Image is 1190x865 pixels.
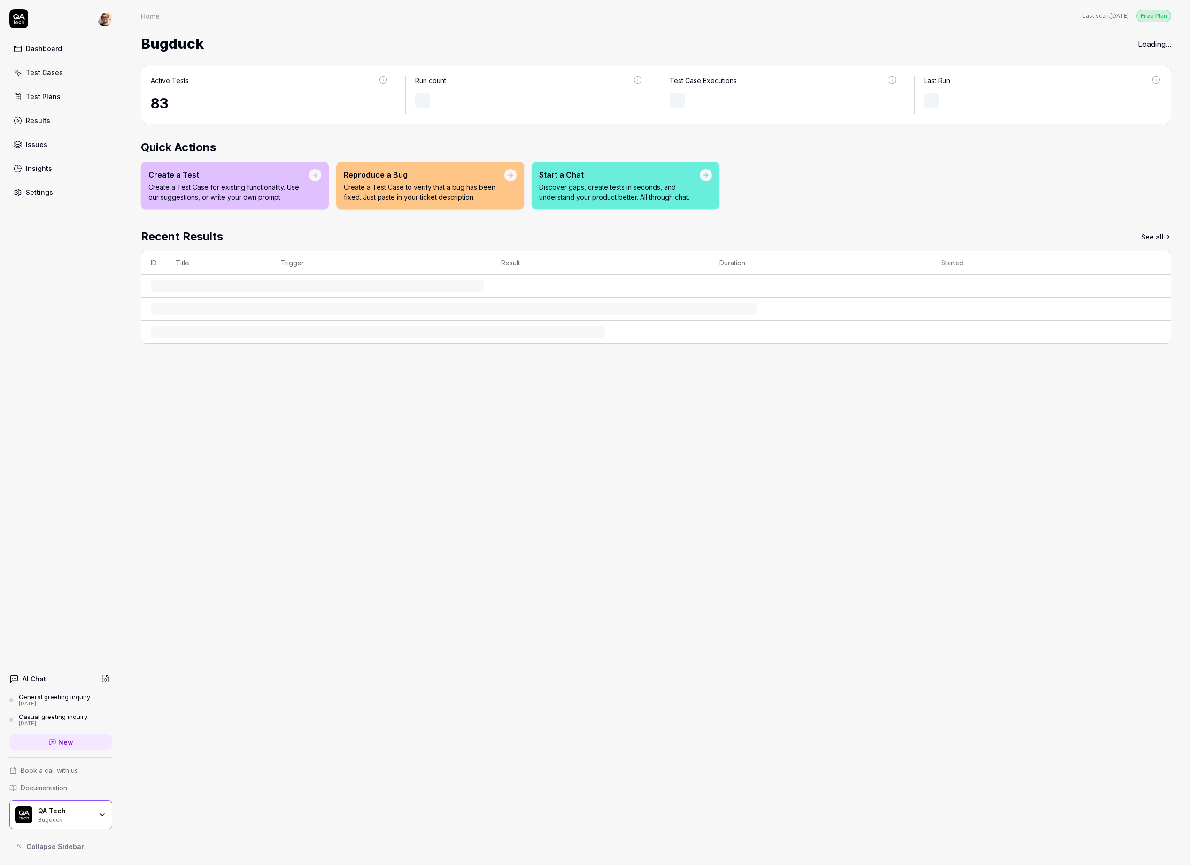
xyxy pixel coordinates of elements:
a: Issues [9,135,112,154]
div: Test Plans [26,92,61,101]
a: New [9,734,112,750]
th: Result [492,251,710,275]
a: Test Cases [9,63,112,82]
div: Test Cases [26,68,63,77]
button: Free Plan [1136,9,1171,22]
th: Duration [710,251,932,275]
div: QA Tech [38,807,93,815]
div: Loading... [1138,39,1171,50]
button: Last scan:[DATE] [1082,12,1129,20]
div: Results [26,116,50,125]
a: See all [1141,228,1171,245]
img: 704fe57e-bae9-4a0d-8bcb-c4203d9f0bb2.jpeg [97,11,112,26]
div: Last Run [924,76,950,85]
h2: Recent Results [141,228,223,245]
time: [DATE] [1110,12,1129,19]
p: Create a Test Case to verify that a bug has been fixed. Just paste in your ticket description. [344,182,504,202]
span: Collapse Sidebar [26,842,84,851]
div: [DATE] [19,701,90,707]
span: Bugduck [141,31,204,56]
div: Run count [415,76,446,85]
div: Dashboard [26,44,62,54]
div: General greeting inquiry [19,693,90,701]
div: Insights [26,163,52,173]
span: Last scan: [1082,12,1129,20]
a: Settings [9,183,112,201]
span: Documentation [21,783,67,793]
th: Trigger [271,251,492,275]
a: Dashboard [9,39,112,58]
a: Casual greeting inquiry[DATE] [9,713,112,727]
a: Book a call with us [9,765,112,775]
span: Book a call with us [21,765,78,775]
div: Free Plan [1136,10,1171,22]
a: Test Plans [9,87,112,106]
div: Reproduce a Bug [344,169,504,180]
div: 83 [151,93,388,114]
a: Results [9,111,112,130]
th: Title [166,251,271,275]
div: Settings [26,187,53,197]
th: ID [141,251,166,275]
div: Create a Test [148,169,309,180]
div: Issues [26,139,47,149]
h4: AI Chat [23,674,46,684]
span: New [58,737,73,747]
div: Bugduck [38,815,93,823]
div: Casual greeting inquiry [19,713,87,720]
div: Active Tests [151,76,189,85]
div: Test Case Executions [670,76,737,85]
a: General greeting inquiry[DATE] [9,693,112,707]
img: QA Tech Logo [15,806,32,823]
button: QA Tech LogoQA TechBugduck [9,800,112,829]
button: Collapse Sidebar [9,837,112,856]
div: Start a Chat [539,169,700,180]
div: Home [141,11,160,21]
p: Create a Test Case for existing functionality. Use our suggestions, or write your own prompt. [148,182,309,202]
p: Discover gaps, create tests in seconds, and understand your product better. All through chat. [539,182,700,202]
th: Started [932,251,1152,275]
div: [DATE] [19,720,87,727]
a: Insights [9,159,112,178]
h2: Quick Actions [141,139,1171,156]
a: Documentation [9,783,112,793]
